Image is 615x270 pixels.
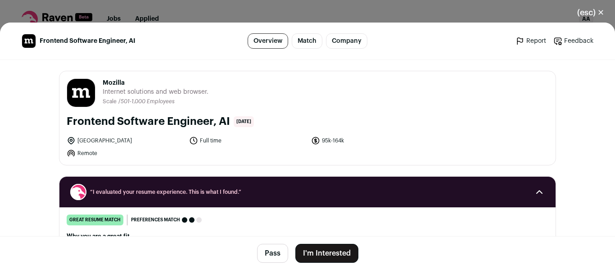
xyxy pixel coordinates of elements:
[257,244,288,263] button: Pass
[326,33,367,49] a: Company
[67,215,123,225] div: great resume match
[118,98,175,105] li: /
[295,244,358,263] button: I'm Interested
[248,33,288,49] a: Overview
[67,149,184,158] li: Remote
[40,37,136,46] span: Frontend Software Engineer, AI
[67,79,95,107] img: ed6f39911129357e39051950c0635099861b11d33cdbe02a057c56aa8f195c9d.jpg
[566,3,615,23] button: Close modal
[22,34,36,48] img: ed6f39911129357e39051950c0635099861b11d33cdbe02a057c56aa8f195c9d.jpg
[67,114,230,129] h1: Frontend Software Engineer, AI
[234,116,254,127] span: [DATE]
[121,99,175,104] span: 501-1,000 Employees
[67,136,184,145] li: [GEOGRAPHIC_DATA]
[553,37,593,46] a: Feedback
[90,188,525,196] span: “I evaluated your resume experience. This is what I found.”
[103,78,208,87] span: Mozilla
[103,98,118,105] li: Scale
[516,37,546,46] a: Report
[103,87,208,96] span: Internet solutions and web browser.
[131,215,180,224] span: Preferences match
[311,136,428,145] li: 95k-164k
[292,33,322,49] a: Match
[189,136,306,145] li: Full time
[67,233,548,240] h2: Why you are a great fit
